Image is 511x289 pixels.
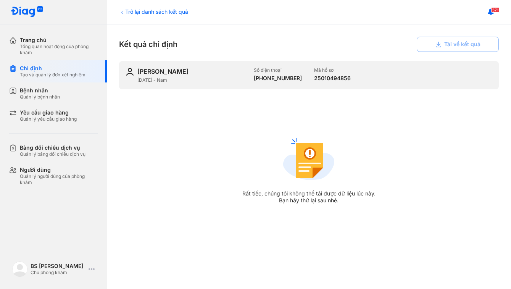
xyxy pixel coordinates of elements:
div: Tạo và quản lý đơn xét nghiệm [20,72,85,78]
div: Trang chủ [20,37,98,44]
span: 571 [491,7,500,13]
div: Yêu cầu giao hàng [20,109,77,116]
div: Người dùng [20,166,98,173]
div: Bệnh nhân [20,87,60,94]
div: Quản lý yêu cầu giao hàng [20,116,77,122]
img: logo [11,6,44,18]
img: not-found-icon [282,135,335,189]
div: [PHONE_NUMBER] [254,75,302,82]
div: Trở lại danh sách kết quả [119,8,188,16]
div: Chỉ định [20,65,85,72]
div: Tổng quan hoạt động của phòng khám [20,44,98,56]
div: Chủ phòng khám [31,270,85,276]
div: [PERSON_NAME] [137,67,189,76]
div: BS [PERSON_NAME] [31,263,85,270]
div: Quản lý người dùng của phòng khám [20,173,98,186]
div: Bảng đối chiếu dịch vụ [20,144,85,151]
div: 25010494856 [314,75,351,82]
button: Tải về kết quả [417,37,499,52]
div: Số điện thoại [254,67,302,73]
div: Quản lý bảng đối chiếu dịch vụ [20,151,85,157]
div: Rất tiếc, chúng tôi không thể tải được dữ liệu lúc này. Bạn hãy thử lại sau nhé. [238,190,380,204]
div: Kết quả chỉ định [119,37,499,52]
div: Quản lý bệnh nhân [20,94,60,100]
div: [DATE] - Nam [137,77,248,83]
div: Mã hồ sơ [314,67,351,73]
img: user-icon [125,67,134,76]
img: logo [12,262,27,277]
